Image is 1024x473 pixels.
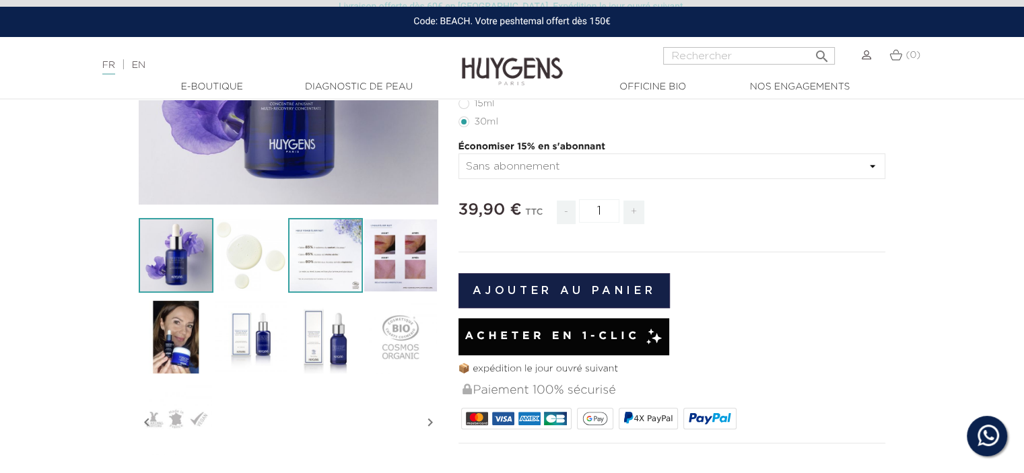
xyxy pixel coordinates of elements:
span: (0) [906,50,920,60]
input: Quantité [579,199,619,223]
span: 39,90 € [458,202,522,218]
img: AMEX [518,412,541,425]
p: 📦 expédition le jour ouvré suivant [458,362,886,376]
img: VISA [492,412,514,425]
div: Paiement 100% sécurisé [461,376,886,405]
label: 15ml [458,98,511,109]
i:  [813,44,829,61]
a: E-Boutique [145,80,279,94]
label: 30ml [458,116,514,127]
img: Huygens [462,36,563,87]
input: Rechercher [663,47,835,65]
span: + [623,201,645,224]
i:  [422,389,438,456]
a: Diagnostic de peau [292,80,426,94]
a: EN [132,61,145,70]
img: L'Huile Visage Elixir Nuit [139,218,213,293]
img: Paiement 100% sécurisé [463,384,472,394]
button:  [809,43,833,61]
p: Économiser 15% en s'abonnant [458,140,886,154]
span: - [557,201,576,224]
i:  [139,389,155,456]
a: Officine Bio [586,80,720,94]
div: TTC [525,198,543,234]
img: google_pay [582,412,608,425]
div: | [96,57,417,73]
span: 4X PayPal [634,414,673,423]
img: CB_NATIONALE [544,412,566,425]
img: MASTERCARD [466,412,488,425]
a: FR [102,61,115,75]
a: Nos engagements [732,80,867,94]
button: Ajouter au panier [458,273,671,308]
